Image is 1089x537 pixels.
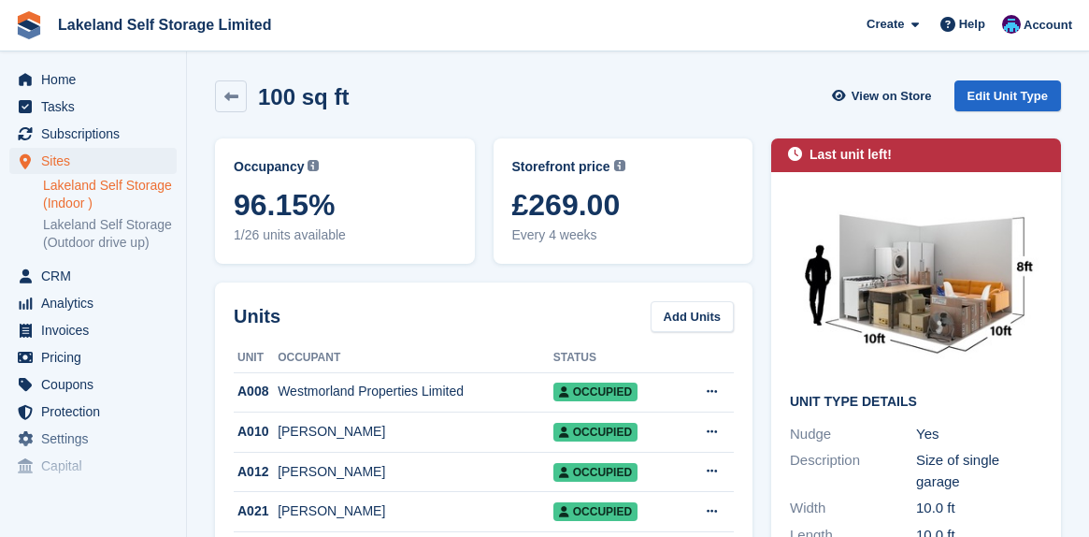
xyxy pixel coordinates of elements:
[9,344,177,370] a: menu
[43,216,177,252] a: Lakeland Self Storage (Outdoor drive up)
[867,15,904,34] span: Create
[308,160,319,171] img: icon-info-grey-7440780725fd019a000dd9b08b2336e03edf1995a4989e88bcd33f0948082b44.svg
[512,188,735,222] span: £269.00
[916,498,1042,519] div: 10.0 ft
[41,263,153,289] span: CRM
[614,160,625,171] img: icon-info-grey-7440780725fd019a000dd9b08b2336e03edf1995a4989e88bcd33f0948082b44.svg
[1024,16,1072,35] span: Account
[9,290,177,316] a: menu
[790,395,1042,410] h2: Unit Type details
[41,344,153,370] span: Pricing
[234,343,278,373] th: Unit
[9,148,177,174] a: menu
[278,462,553,482] div: [PERSON_NAME]
[810,145,892,165] div: Last unit left!
[9,453,177,479] a: menu
[790,498,916,519] div: Width
[512,225,735,245] span: Every 4 weeks
[9,66,177,93] a: menu
[278,501,553,521] div: [PERSON_NAME]
[790,191,1042,381] img: 100.jpg
[41,121,153,147] span: Subscriptions
[1002,15,1021,34] img: David Dickson
[553,423,638,442] span: Occupied
[278,422,553,442] div: [PERSON_NAME]
[553,383,638,401] span: Occupied
[9,426,177,452] a: menu
[852,87,932,106] span: View on Store
[790,450,916,492] div: Description
[234,188,456,222] span: 96.15%
[9,94,177,120] a: menu
[9,317,177,343] a: menu
[15,11,43,39] img: stora-icon-8386f47178a22dfd0bd8f6a31ec36ba5ce8667c1dd55bd0f319d3a0aa187defe.svg
[41,66,153,93] span: Home
[9,263,177,289] a: menu
[959,15,985,34] span: Help
[234,501,278,521] div: A021
[41,426,153,452] span: Settings
[258,84,349,109] h2: 100 sq ft
[278,382,553,401] div: Westmorland Properties Limited
[651,301,734,332] a: Add Units
[41,317,153,343] span: Invoices
[916,424,1042,445] div: Yes
[9,121,177,147] a: menu
[41,94,153,120] span: Tasks
[278,343,553,373] th: Occupant
[50,9,279,40] a: Lakeland Self Storage Limited
[553,502,638,521] span: Occupied
[916,450,1042,492] div: Size of single garage
[790,424,916,445] div: Nudge
[234,382,278,401] div: A008
[41,371,153,398] span: Coupons
[41,290,153,316] span: Analytics
[553,343,685,373] th: Status
[954,80,1061,111] a: Edit Unit Type
[830,80,939,111] a: View on Store
[9,399,177,425] a: menu
[41,148,153,174] span: Sites
[234,302,280,330] h2: Units
[41,399,153,425] span: Protection
[234,225,456,245] span: 1/26 units available
[512,157,610,177] span: Storefront price
[234,462,278,482] div: A012
[9,371,177,398] a: menu
[41,453,153,479] span: Capital
[234,422,278,442] div: A010
[553,463,638,482] span: Occupied
[234,157,304,177] span: Occupancy
[43,177,177,212] a: Lakeland Self Storage (Indoor )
